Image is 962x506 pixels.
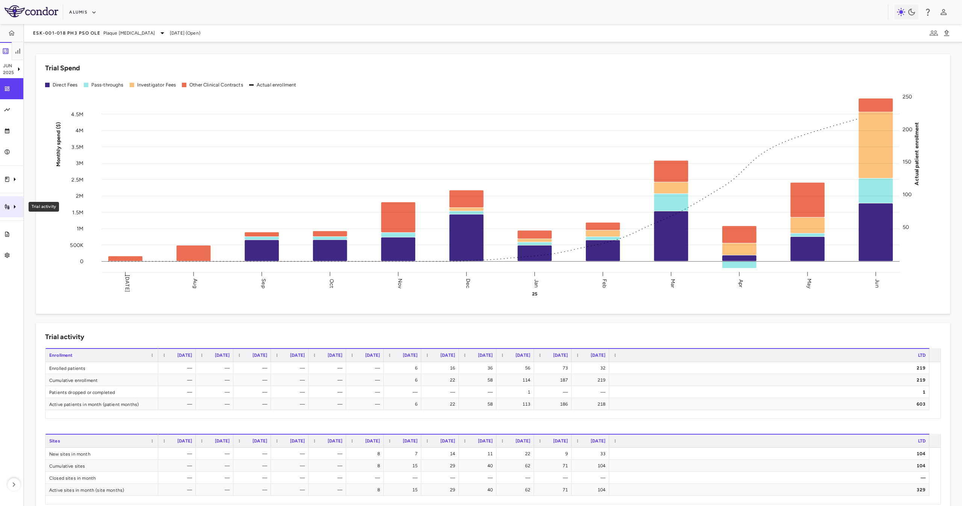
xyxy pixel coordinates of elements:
span: [DATE] [253,438,267,444]
div: 187 [541,374,568,386]
div: 8 [353,484,380,496]
tspan: Monthly spend ($) [55,122,62,167]
div: 219 [616,362,926,374]
div: Active patients in month (patient months) [45,398,158,410]
div: — [278,472,305,484]
div: — [353,472,380,484]
span: [DATE] [591,353,605,358]
div: 22 [428,374,455,386]
div: — [578,472,605,484]
button: Alumis [69,6,97,18]
span: [DATE] [403,353,417,358]
div: 15 [390,484,417,496]
div: — [616,472,926,484]
span: [DATE] [591,438,605,444]
div: — [165,484,192,496]
div: — [466,386,493,398]
p: 2025 [3,69,14,76]
text: Dec [465,278,471,288]
div: 186 [541,398,568,410]
div: — [315,386,342,398]
text: Jan [533,279,540,287]
div: 6 [390,398,417,410]
span: [DATE] [516,438,530,444]
div: — [203,362,230,374]
text: Nov [397,278,403,288]
text: May [806,278,812,288]
span: Enrollment [49,353,73,358]
div: — [240,472,267,484]
div: — [428,472,455,484]
span: Plaque [MEDICAL_DATA] [103,30,155,36]
span: [DATE] [365,438,380,444]
span: LTD [918,438,926,444]
div: — [165,460,192,472]
div: — [353,374,380,386]
div: — [278,374,305,386]
tspan: 4.5M [71,111,83,117]
div: Closed sites in month [45,472,158,483]
tspan: 3.5M [71,144,83,150]
text: Feb [601,279,608,288]
div: Pass-throughs [91,82,124,88]
tspan: 250 [903,94,912,100]
span: [DATE] [365,353,380,358]
div: Active sites in month (site months) [45,484,158,495]
tspan: 2M [76,193,83,199]
span: [DATE] (Open) [170,30,200,36]
tspan: 1M [77,226,83,232]
div: — [203,374,230,386]
img: logo-full-SnFGN8VE.png [5,5,58,17]
div: 71 [541,484,568,496]
div: 11 [466,448,493,460]
div: 104 [616,448,926,460]
div: 218 [578,398,605,410]
div: Investigator Fees [137,82,176,88]
span: [DATE] [440,438,455,444]
div: — [278,386,305,398]
div: — [390,472,417,484]
div: — [240,398,267,410]
div: 22 [503,448,530,460]
div: 14 [428,448,455,460]
div: — [278,362,305,374]
div: — [203,386,230,398]
div: 16 [428,362,455,374]
div: 114 [503,374,530,386]
div: — [278,448,305,460]
div: 219 [578,374,605,386]
tspan: 3M [76,160,83,167]
span: [DATE] [478,438,493,444]
div: Patients dropped or completed [45,386,158,398]
div: 33 [578,448,605,460]
span: [DATE] [177,438,192,444]
tspan: 2.5M [71,176,83,183]
div: — [578,386,605,398]
span: [DATE] [440,353,455,358]
div: — [203,472,230,484]
div: — [240,362,267,374]
tspan: 1.5M [72,209,83,215]
span: Sites [49,438,60,444]
div: — [165,362,192,374]
h6: Trial Spend [45,63,80,73]
div: 32 [578,362,605,374]
div: — [278,484,305,496]
div: — [240,374,267,386]
div: 73 [541,362,568,374]
div: 6 [390,374,417,386]
div: — [541,472,568,484]
div: 6 [390,362,417,374]
div: 9 [541,448,568,460]
div: — [541,386,568,398]
div: — [240,484,267,496]
div: 113 [503,398,530,410]
div: — [353,398,380,410]
div: 29 [428,484,455,496]
div: 8 [353,448,380,460]
text: [DATE] [124,275,130,292]
div: — [203,460,230,472]
div: 29 [428,460,455,472]
p: Jun [3,62,14,69]
text: Apr [738,279,744,287]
